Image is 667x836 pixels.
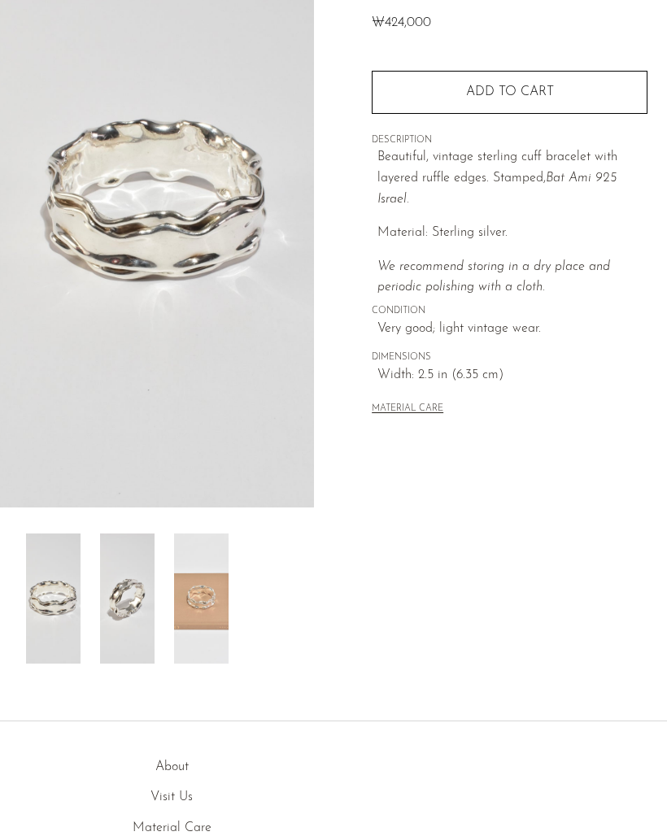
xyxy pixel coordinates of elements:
span: DIMENSIONS [372,351,647,365]
img: Ruffle Cuff Bracelet [100,533,155,664]
span: CONDITION [372,304,647,319]
img: Ruffle Cuff Bracelet [26,533,81,664]
a: Material Care [133,821,211,834]
span: Add to cart [466,85,554,98]
a: Visit Us [150,790,193,803]
p: Beautiful, vintage sterling cuff bracelet with layered ruffle edges. Stamped, [377,147,647,210]
span: ₩424,000 [372,16,431,29]
em: We recommend storing in a dry place and periodic polishing with a cloth. [377,260,610,294]
span: DESCRIPTION [372,133,647,148]
img: Ruffle Cuff Bracelet [174,533,229,664]
span: Very good; light vintage wear. [377,319,647,340]
span: Width: 2.5 in (6.35 cm) [377,365,647,386]
p: Material: Sterling silver. [377,223,647,244]
a: About [155,760,189,773]
button: Add to cart [372,71,647,113]
button: MATERIAL CARE [372,403,443,416]
em: Bat Ami 925 Israel. [377,172,617,206]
